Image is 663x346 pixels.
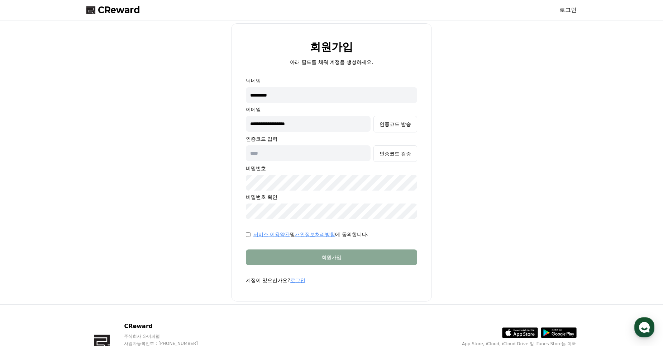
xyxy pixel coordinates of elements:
a: 홈 [2,228,47,246]
p: 인증코드 입력 [246,135,417,142]
div: 인증코드 검증 [380,150,411,157]
p: 주식회사 와이피랩 [124,333,211,339]
p: 이메일 [246,106,417,113]
a: 설정 [92,228,138,246]
a: 개인정보처리방침 [295,232,335,237]
a: 서비스 이용약관 [253,232,290,237]
p: CReward [124,322,211,331]
span: CReward [98,4,140,16]
span: 대화 [66,239,74,244]
span: 설정 [111,238,119,244]
button: 회원가입 [246,249,417,265]
div: 회원가입 [260,254,403,261]
h2: 회원가입 [310,41,353,53]
a: 로그인 [290,277,305,283]
a: 로그인 [559,6,577,14]
p: 및 에 동의합니다. [253,231,368,238]
button: 인증코드 발송 [373,116,417,132]
a: CReward [86,4,140,16]
p: 닉네임 [246,77,417,84]
a: 대화 [47,228,92,246]
p: 비밀번호 [246,165,417,172]
p: 비밀번호 확인 [246,193,417,201]
span: 홈 [23,238,27,244]
div: 인증코드 발송 [380,121,411,128]
p: 계정이 있으신가요? [246,277,417,284]
button: 인증코드 검증 [373,145,417,162]
p: 아래 필드를 채워 계정을 생성하세요. [290,59,373,66]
